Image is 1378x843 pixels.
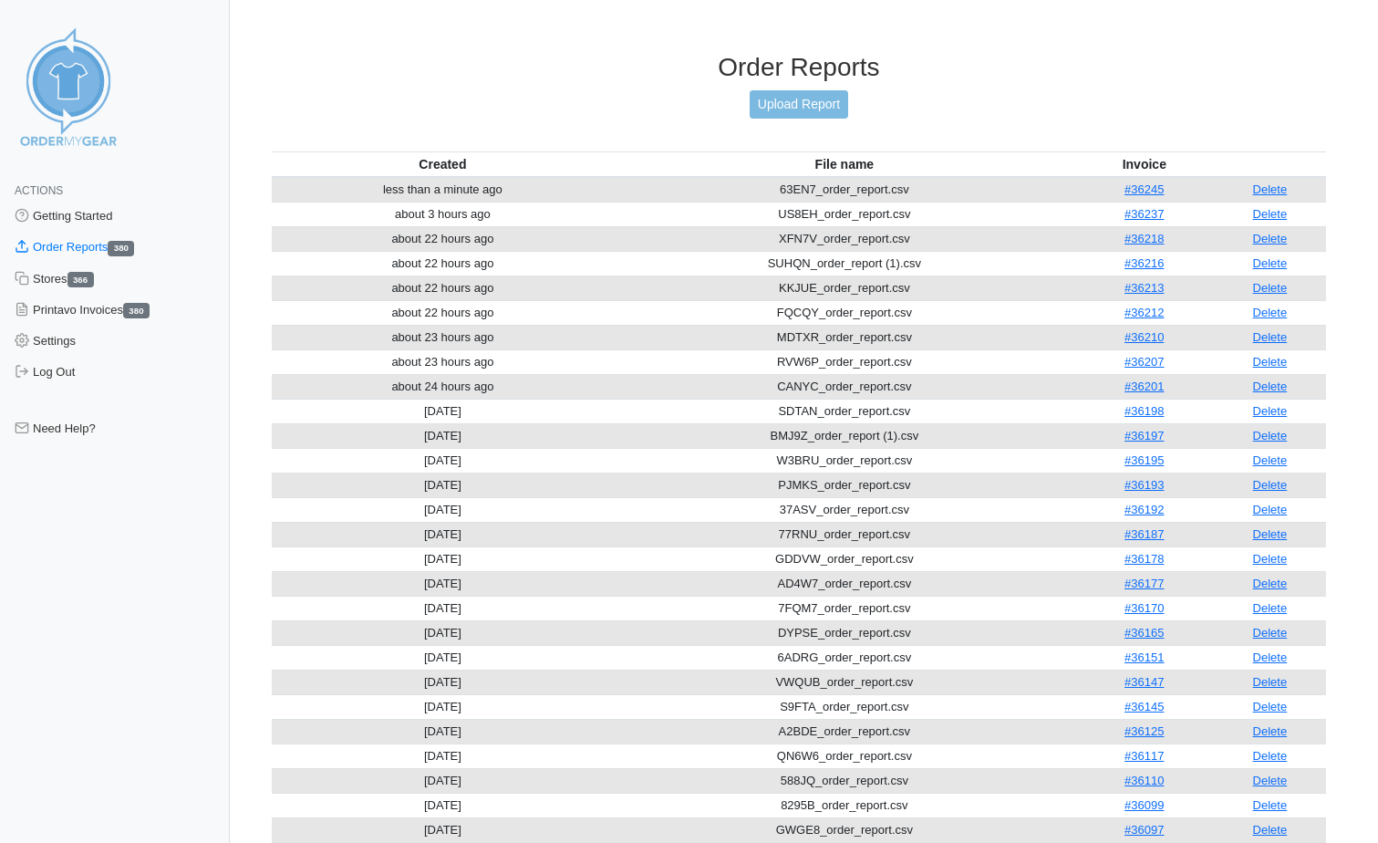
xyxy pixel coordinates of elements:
a: Delete [1253,552,1288,566]
a: #36192 [1124,503,1164,516]
td: [DATE] [272,448,614,473]
a: Delete [1253,724,1288,738]
a: #36099 [1124,798,1164,812]
a: Delete [1253,503,1288,516]
span: 380 [123,303,150,318]
a: #36198 [1124,404,1164,418]
h3: Order Reports [272,52,1326,83]
td: about 23 hours ago [272,325,614,349]
span: Actions [15,184,63,197]
td: VWQUB_order_report.csv [614,670,1075,694]
a: #36237 [1124,207,1164,221]
td: SUHQN_order_report (1).csv [614,251,1075,276]
span: 366 [67,272,94,287]
td: CANYC_order_report.csv [614,374,1075,399]
td: KKJUE_order_report.csv [614,276,1075,300]
a: Delete [1253,453,1288,467]
td: [DATE] [272,571,614,596]
a: Delete [1253,650,1288,664]
td: 7FQM7_order_report.csv [614,596,1075,620]
a: #36218 [1124,232,1164,245]
td: [DATE] [272,670,614,694]
td: [DATE] [272,473,614,497]
td: US8EH_order_report.csv [614,202,1075,226]
a: #36193 [1124,478,1164,492]
td: PJMKS_order_report.csv [614,473,1075,497]
td: 37ASV_order_report.csv [614,497,1075,522]
a: #36170 [1124,601,1164,615]
td: W3BRU_order_report.csv [614,448,1075,473]
a: Delete [1253,478,1288,492]
td: QN6W6_order_report.csv [614,744,1075,768]
td: [DATE] [272,817,614,842]
a: Delete [1253,232,1288,245]
a: #36145 [1124,700,1164,713]
a: Delete [1253,527,1288,541]
td: [DATE] [272,399,614,423]
a: #36187 [1124,527,1164,541]
td: GDDVW_order_report.csv [614,546,1075,571]
td: [DATE] [272,497,614,522]
a: Delete [1253,355,1288,369]
td: [DATE] [272,768,614,793]
a: #36110 [1124,774,1164,787]
a: #36177 [1124,577,1164,590]
td: AD4W7_order_report.csv [614,571,1075,596]
a: Delete [1253,306,1288,319]
a: Delete [1253,182,1288,196]
th: File name [614,151,1075,177]
td: [DATE] [272,423,614,448]
a: #36195 [1124,453,1164,467]
td: [DATE] [272,620,614,645]
a: Delete [1253,626,1288,640]
td: about 22 hours ago [272,251,614,276]
a: #36201 [1124,380,1164,393]
td: 8295B_order_report.csv [614,793,1075,817]
td: DYPSE_order_report.csv [614,620,1075,645]
a: Delete [1253,256,1288,270]
td: 63EN7_order_report.csv [614,177,1075,203]
td: GWGE8_order_report.csv [614,817,1075,842]
td: MDTXR_order_report.csv [614,325,1075,349]
a: #36197 [1124,429,1164,442]
a: #36097 [1124,823,1164,837]
a: Delete [1253,601,1288,615]
td: SDTAN_order_report.csv [614,399,1075,423]
a: #36125 [1124,724,1164,738]
a: Delete [1253,380,1288,393]
td: [DATE] [272,596,614,620]
td: [DATE] [272,744,614,768]
td: about 22 hours ago [272,300,614,325]
a: #36210 [1124,330,1164,344]
td: A2BDE_order_report.csv [614,719,1075,744]
td: RVW6P_order_report.csv [614,349,1075,374]
a: #36213 [1124,281,1164,295]
td: less than a minute ago [272,177,614,203]
a: Delete [1253,404,1288,418]
a: Upload Report [750,90,848,119]
a: #36165 [1124,626,1164,640]
td: BMJ9Z_order_report (1).csv [614,423,1075,448]
a: #36147 [1124,675,1164,689]
td: [DATE] [272,522,614,546]
td: XFN7V_order_report.csv [614,226,1075,251]
td: 6ADRG_order_report.csv [614,645,1075,670]
a: Delete [1253,330,1288,344]
td: about 22 hours ago [272,226,614,251]
th: Invoice [1075,151,1214,177]
a: Delete [1253,207,1288,221]
td: about 23 hours ago [272,349,614,374]
a: #36212 [1124,306,1164,319]
a: Delete [1253,774,1288,787]
span: 380 [108,241,134,256]
a: Delete [1253,281,1288,295]
a: Delete [1253,577,1288,590]
td: 588JQ_order_report.csv [614,768,1075,793]
td: about 22 hours ago [272,276,614,300]
a: Delete [1253,749,1288,763]
td: [DATE] [272,546,614,571]
a: Delete [1253,823,1288,837]
a: Delete [1253,429,1288,442]
td: FQCQY_order_report.csv [614,300,1075,325]
a: #36117 [1124,749,1164,763]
